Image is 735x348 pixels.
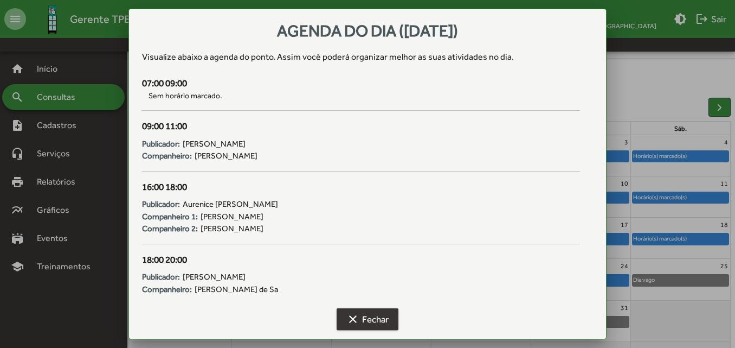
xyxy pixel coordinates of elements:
[142,119,579,134] div: 09:00 11:00
[195,283,278,296] span: [PERSON_NAME] de Sa
[183,198,278,211] span: Aurenice [PERSON_NAME]
[337,308,398,330] button: Fechar
[142,253,579,267] div: 18:00 20:00
[142,77,579,91] div: 07:00 09:00
[201,211,263,223] span: [PERSON_NAME]
[183,271,246,283] span: [PERSON_NAME]
[142,223,198,235] strong: Companheiro 2:
[142,50,592,64] div: Visualize abaixo a agenda do ponto . Assim você poderá organizar melhor as suas atividades no dia.
[142,138,180,150] strong: Publicador:
[346,313,359,326] mat-icon: clear
[346,309,389,329] span: Fechar
[195,150,257,162] span: [PERSON_NAME]
[277,21,458,40] span: Agenda do dia ([DATE])
[142,90,579,102] span: Sem horário marcado.
[142,283,192,296] strong: Companheiro:
[142,211,198,223] strong: Companheiro 1:
[142,271,180,283] strong: Publicador:
[183,138,246,150] span: [PERSON_NAME]
[142,150,192,162] strong: Companheiro:
[142,180,579,194] div: 16:00 18:00
[142,198,180,211] strong: Publicador:
[201,223,263,235] span: [PERSON_NAME]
